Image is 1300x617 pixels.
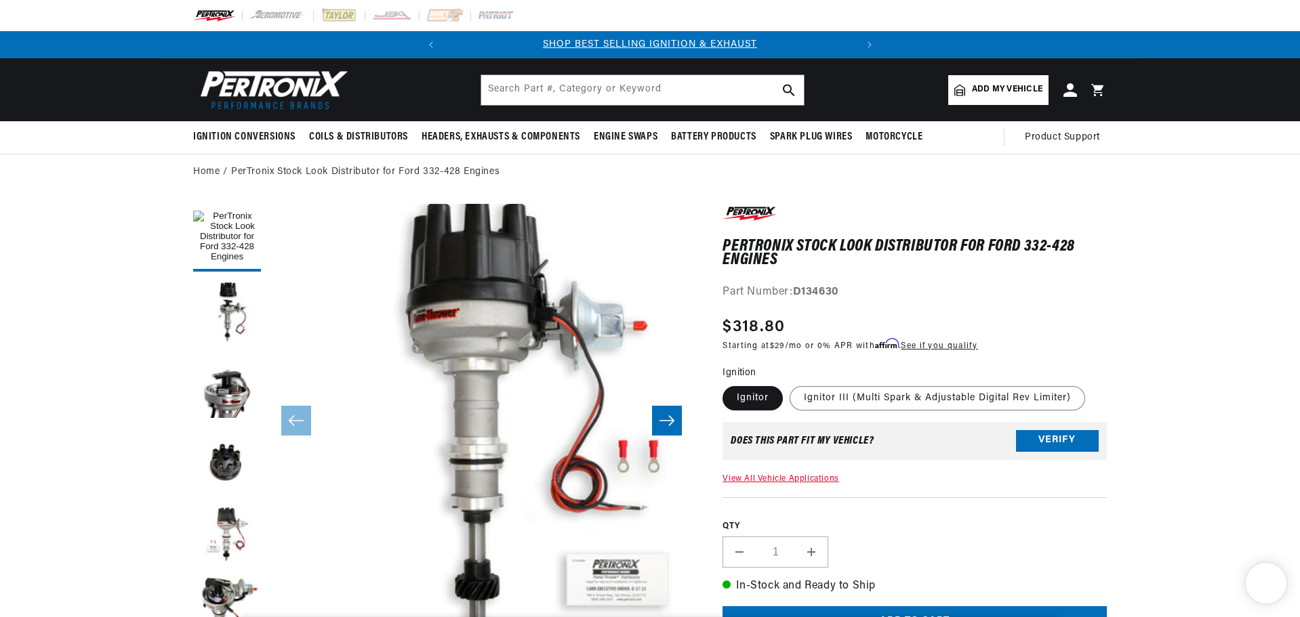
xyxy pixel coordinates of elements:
[193,130,296,144] span: Ignition Conversions
[193,165,1107,179] nav: breadcrumbs
[445,37,856,52] div: Announcement
[193,121,302,153] summary: Ignition Conversions
[231,165,500,179] a: PerTronix Stock Look Distributor for Ford 332-428 Engines
[193,427,261,495] button: Load image 4 in gallery view
[594,130,657,144] span: Engine Swaps
[723,386,783,410] label: Ignitor
[866,130,922,144] span: Motorcycle
[723,240,1107,268] h1: PerTronix Stock Look Distributor for Ford 332-428 Engines
[1025,130,1100,145] span: Product Support
[664,121,763,153] summary: Battery Products
[281,406,311,435] button: Slide left
[193,502,261,570] button: Load image 5 in gallery view
[193,204,261,272] button: Load image 1 in gallery view
[193,66,349,113] img: Pertronix
[543,39,757,49] a: SHOP BEST SELLING IGNITION & EXHAUST
[415,121,587,153] summary: Headers, Exhausts & Components
[723,578,1107,595] p: In-Stock and Ready to Ship
[193,278,261,346] button: Load image 2 in gallery view
[422,130,580,144] span: Headers, Exhausts & Components
[972,83,1042,96] span: Add my vehicle
[159,31,1141,58] slideshow-component: Translation missing: en.sections.announcements.announcement_bar
[302,121,415,153] summary: Coils & Distributors
[731,435,874,446] div: Does This part fit My vehicle?
[309,130,408,144] span: Coils & Distributors
[901,342,977,350] a: See if you qualify - Learn more about Affirm Financing (opens in modal)
[770,342,785,350] span: $29
[445,37,856,52] div: 1 of 2
[723,521,1107,532] label: QTY
[723,284,1107,301] div: Part Number:
[481,75,804,105] input: Search Part #, Category or Keyword
[193,353,261,421] button: Load image 3 in gallery view
[875,339,899,349] span: Affirm
[1025,121,1107,154] summary: Product Support
[652,406,682,435] button: Slide right
[587,121,664,153] summary: Engine Swaps
[763,121,859,153] summary: Spark Plug Wires
[770,130,853,144] span: Spark Plug Wires
[1016,430,1099,452] button: Verify
[671,130,756,144] span: Battery Products
[418,31,445,58] button: Translation missing: en.sections.announcements.previous_announcement
[193,165,220,179] a: Home
[723,339,977,352] p: Starting at /mo or 0% APR with .
[723,315,785,339] span: $318.80
[948,75,1049,105] a: Add my vehicle
[774,75,804,105] button: search button
[856,31,883,58] button: Translation missing: en.sections.announcements.next_announcement
[793,286,838,297] strong: D134630
[859,121,929,153] summary: Motorcycle
[723,366,757,380] legend: Ignition
[790,386,1085,410] label: Ignitor III (Multi Spark & Adjustable Digital Rev Limiter)
[723,475,838,483] a: View All Vehicle Applications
